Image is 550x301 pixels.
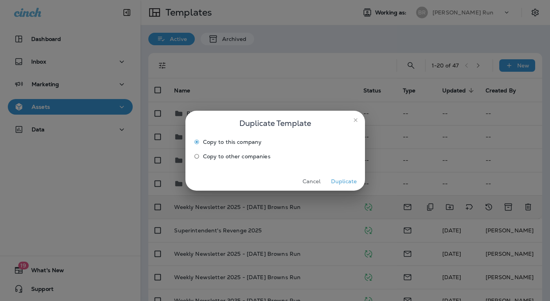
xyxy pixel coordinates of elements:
button: close [349,114,362,126]
span: Duplicate Template [239,117,311,129]
span: Copy to other companies [203,153,271,159]
button: Duplicate [329,175,359,188]
span: Copy to this company [203,139,262,145]
button: Cancel [297,175,326,188]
